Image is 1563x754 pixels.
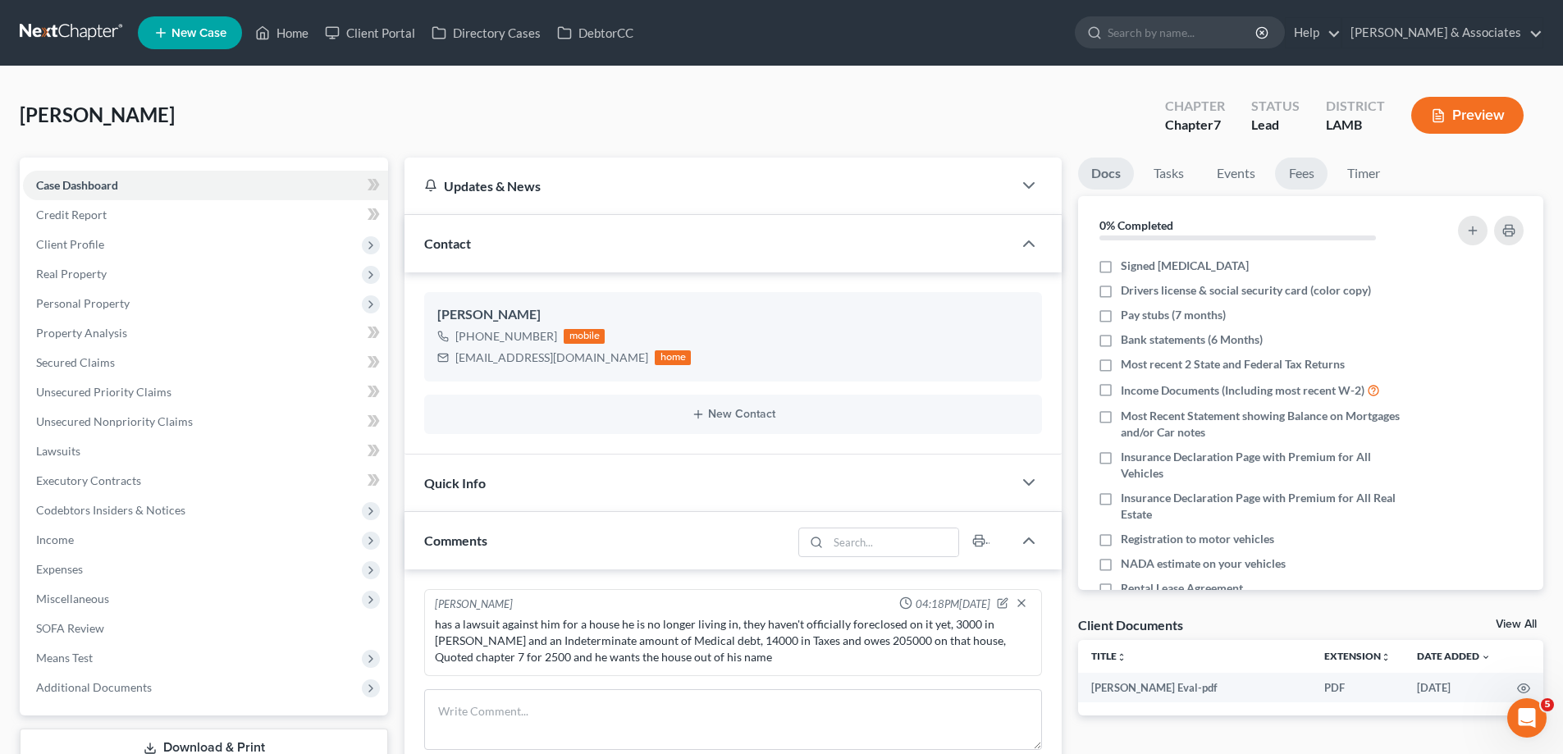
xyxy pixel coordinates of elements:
[1121,356,1345,372] span: Most recent 2 State and Federal Tax Returns
[423,18,549,48] a: Directory Cases
[655,350,691,365] div: home
[1078,616,1183,633] div: Client Documents
[829,528,959,556] input: Search...
[1121,531,1274,547] span: Registration to motor vehicles
[23,348,388,377] a: Secured Claims
[1121,449,1413,482] span: Insurance Declaration Page with Premium for All Vehicles
[23,377,388,407] a: Unsecured Priority Claims
[916,596,990,612] span: 04:18PM[DATE]
[549,18,642,48] a: DebtorCC
[1121,580,1243,596] span: Rental Lease Agreement
[1204,158,1268,190] a: Events
[1334,158,1393,190] a: Timer
[1311,673,1404,702] td: PDF
[23,614,388,643] a: SOFA Review
[455,328,557,345] div: [PHONE_NUMBER]
[36,621,104,635] span: SOFA Review
[1481,652,1491,662] i: expand_more
[455,350,648,366] div: [EMAIL_ADDRESS][DOMAIN_NAME]
[1251,116,1300,135] div: Lead
[424,475,486,491] span: Quick Info
[1326,97,1385,116] div: District
[247,18,317,48] a: Home
[1417,650,1491,662] a: Date Added expand_more
[1099,218,1173,232] strong: 0% Completed
[36,532,74,546] span: Income
[1381,652,1391,662] i: unfold_more
[1078,158,1134,190] a: Docs
[424,532,487,548] span: Comments
[36,592,109,605] span: Miscellaneous
[424,177,993,194] div: Updates & News
[1121,382,1364,399] span: Income Documents (Including most recent W-2)
[23,407,388,436] a: Unsecured Nonpriority Claims
[1121,331,1263,348] span: Bank statements (6 Months)
[1251,97,1300,116] div: Status
[23,318,388,348] a: Property Analysis
[171,27,226,39] span: New Case
[36,296,130,310] span: Personal Property
[36,326,127,340] span: Property Analysis
[564,329,605,344] div: mobile
[437,408,1029,421] button: New Contact
[1342,18,1542,48] a: [PERSON_NAME] & Associates
[1286,18,1341,48] a: Help
[36,414,193,428] span: Unsecured Nonpriority Claims
[1507,698,1547,738] iframe: Intercom live chat
[23,466,388,496] a: Executory Contracts
[36,385,171,399] span: Unsecured Priority Claims
[1108,17,1258,48] input: Search by name...
[1275,158,1328,190] a: Fees
[36,651,93,665] span: Means Test
[1326,116,1385,135] div: LAMB
[1121,307,1226,323] span: Pay stubs (7 months)
[1117,652,1127,662] i: unfold_more
[23,200,388,230] a: Credit Report
[1121,258,1249,274] span: Signed [MEDICAL_DATA]
[36,267,107,281] span: Real Property
[1411,97,1524,134] button: Preview
[36,444,80,458] span: Lawsuits
[1213,117,1221,132] span: 7
[1121,555,1286,572] span: NADA estimate on your vehicles
[36,355,115,369] span: Secured Claims
[1121,408,1413,441] span: Most Recent Statement showing Balance on Mortgages and/or Car notes
[1121,282,1371,299] span: Drivers license & social security card (color copy)
[1140,158,1197,190] a: Tasks
[424,235,471,251] span: Contact
[36,562,83,576] span: Expenses
[1496,619,1537,630] a: View All
[1165,97,1225,116] div: Chapter
[36,680,152,694] span: Additional Documents
[1078,673,1311,702] td: [PERSON_NAME] Eval-pdf
[20,103,175,126] span: [PERSON_NAME]
[1324,650,1391,662] a: Extensionunfold_more
[317,18,423,48] a: Client Portal
[1121,490,1413,523] span: Insurance Declaration Page with Premium for All Real Estate
[36,503,185,517] span: Codebtors Insiders & Notices
[36,473,141,487] span: Executory Contracts
[435,616,1031,665] div: has a lawsuit against him for a house he is no longer living in, they haven't officially foreclos...
[36,237,104,251] span: Client Profile
[1091,650,1127,662] a: Titleunfold_more
[1165,116,1225,135] div: Chapter
[23,436,388,466] a: Lawsuits
[1541,698,1554,711] span: 5
[36,178,118,192] span: Case Dashboard
[437,305,1029,325] div: [PERSON_NAME]
[36,208,107,222] span: Credit Report
[23,171,388,200] a: Case Dashboard
[1404,673,1504,702] td: [DATE]
[435,596,513,613] div: [PERSON_NAME]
